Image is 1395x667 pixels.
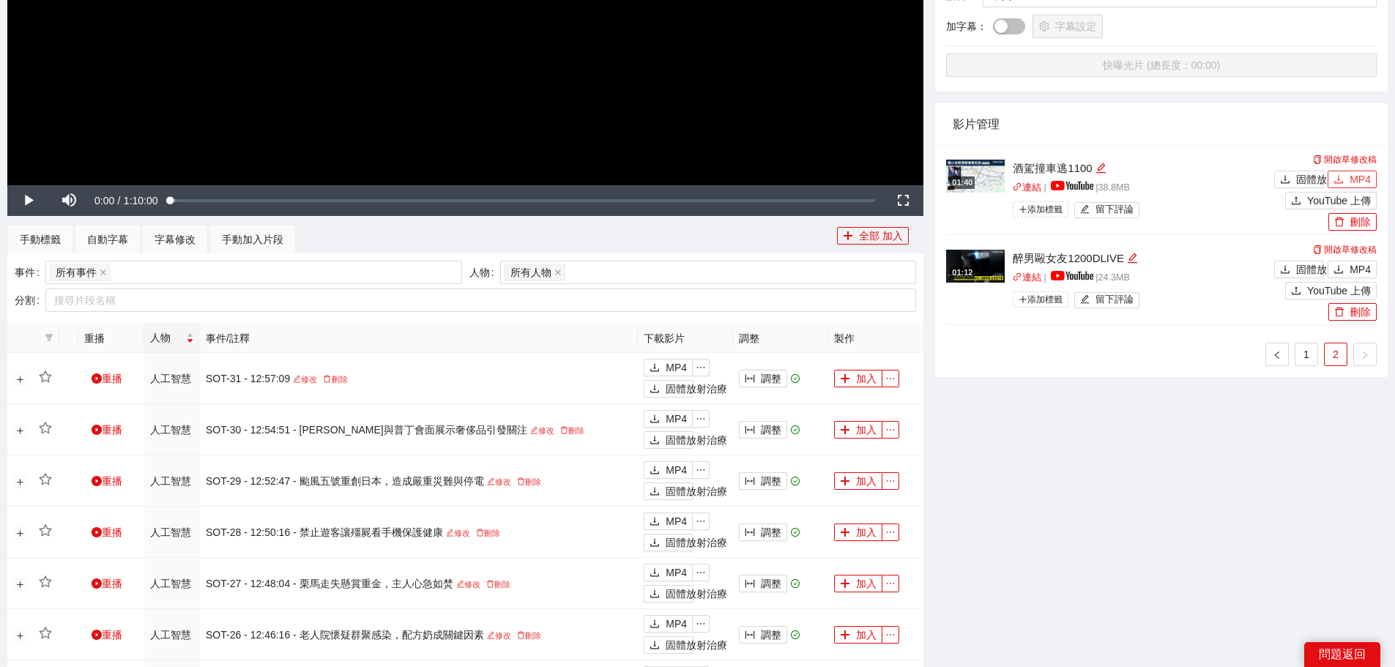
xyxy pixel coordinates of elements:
[840,476,850,488] span: 加
[1334,217,1344,228] span: 刪除
[1019,205,1027,214] span: 加
[692,461,710,479] button: 省略
[882,370,899,387] button: 省略
[834,626,882,644] button: 加加入
[525,477,541,486] font: 刪除
[834,472,882,490] button: 加加入
[495,631,511,640] font: 修改
[745,630,755,641] span: 列寬
[856,424,877,436] font: 加入
[739,332,759,344] font: 調整
[487,631,495,639] span: 編輯
[1274,261,1324,278] button: 下載固體放射治療
[150,373,191,384] font: 人工智慧
[39,575,52,589] span: 星星
[323,375,331,383] span: 刪除
[1095,204,1134,215] font: 留下評論
[644,359,693,376] button: 下載MP4
[1334,307,1344,318] span: 刪除
[1333,264,1344,276] span: 下載
[92,425,102,435] span: 遊戲圈
[644,564,693,581] button: 下載MP4
[1074,202,1139,218] button: 編輯留下評論
[859,230,903,242] font: 全部 加入
[666,413,687,425] font: MP4
[568,426,584,435] font: 刪除
[761,424,781,436] font: 調整
[791,477,800,486] span: 檢查圈
[644,380,693,398] button: 下載固體放射治療
[882,523,899,541] button: 省略
[20,234,61,245] font: 手動標籤
[15,578,26,590] button: 展開行
[693,516,709,526] span: 省略
[301,375,317,384] font: 修改
[206,424,527,436] font: SOT-30 - 12:54:51 - [PERSON_NAME]與普丁會面展示奢侈品引發關注
[45,333,53,342] span: 篩選
[882,578,899,589] span: 省略
[644,636,693,654] button: 下載固體放射治療
[1353,343,1377,366] button: 正確的
[840,527,850,539] span: 加
[222,234,283,245] font: 手動加入片段
[946,21,977,32] font: 加字幕
[644,513,693,530] button: 下載MP4
[92,527,102,537] span: 遊戲圈
[150,332,171,343] font: 人物
[761,373,781,384] font: 調整
[1350,264,1371,275] font: MP4
[882,630,899,640] span: 省略
[102,526,122,538] font: 重播
[1291,286,1301,297] span: 上傳
[856,629,877,641] font: 加入
[1296,264,1358,275] font: 固體放射治療
[882,472,899,490] button: 省略
[1095,294,1134,305] font: 留下評論
[692,410,710,428] button: 省略
[843,231,853,242] span: 加
[1274,171,1324,188] button: 下載固體放射治療
[666,639,727,651] font: 固體放射治療
[94,195,114,206] span: 0:00
[693,619,709,629] span: 省略
[840,425,850,436] span: 加
[650,619,660,630] span: 下載
[1280,264,1290,276] span: 下載
[538,426,554,435] font: 修改
[650,516,660,528] span: 下載
[15,425,26,436] button: 展開行
[517,477,525,485] span: 刪除
[666,362,687,373] font: MP4
[666,537,727,548] font: 固體放射治療
[1324,154,1377,165] font: 開啟草修改稿
[840,373,850,385] span: 加
[834,421,882,439] button: 加加入
[92,630,102,640] span: 遊戲圈
[1013,182,1022,192] span: 關聯
[102,424,122,436] font: 重播
[464,580,480,589] font: 修改
[650,435,660,447] span: 下載
[644,431,693,449] button: 下載固體放射治療
[644,534,693,551] button: 下載固體放射治療
[952,178,972,187] font: 01:40
[102,629,122,641] font: 重播
[692,513,710,530] button: 省略
[952,268,972,277] font: 01:12
[1295,343,1318,366] li: 1
[1095,163,1106,174] span: 編輯
[42,333,56,342] span: 篩選
[206,475,484,487] font: SOT-29 - 12:52:47 - 颱風五號重創日本，造成嚴重災難與停電
[693,414,709,424] span: 省略
[1328,213,1377,231] button: 刪除刪除
[1013,272,1041,283] a: 關聯連結
[840,578,850,590] span: 加
[745,425,755,436] span: 列寬
[150,526,191,538] font: 人工智慧
[1324,343,1347,366] li: 2
[84,332,105,344] font: 重播
[882,425,899,435] span: 省略
[92,476,102,486] span: 遊戲圈
[15,476,26,488] button: 展開行
[7,185,48,216] button: Play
